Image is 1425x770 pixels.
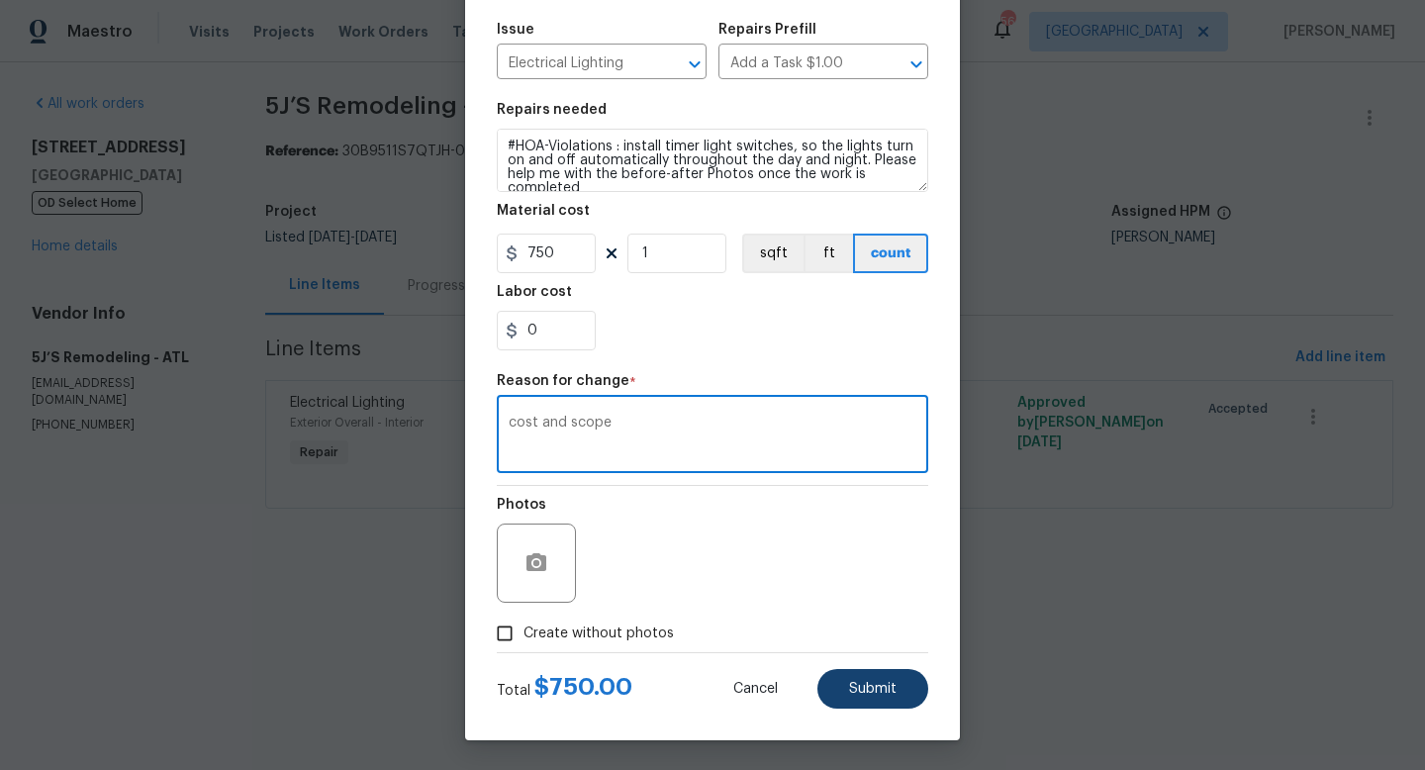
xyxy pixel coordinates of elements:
[497,103,607,117] h5: Repairs needed
[733,682,778,697] span: Cancel
[902,50,930,78] button: Open
[497,374,629,388] h5: Reason for change
[817,669,928,709] button: Submit
[497,677,632,701] div: Total
[534,675,632,699] span: $ 750.00
[681,50,709,78] button: Open
[497,129,928,192] textarea: #HOA-Violations : install timer light switches, so the lights turn on and off automatically throu...
[497,204,590,218] h5: Material cost
[497,23,534,37] h5: Issue
[509,416,916,457] textarea: cost and scope
[742,234,804,273] button: sqft
[804,234,853,273] button: ft
[702,669,809,709] button: Cancel
[849,682,897,697] span: Submit
[497,498,546,512] h5: Photos
[718,23,816,37] h5: Repairs Prefill
[853,234,928,273] button: count
[497,285,572,299] h5: Labor cost
[523,624,674,644] span: Create without photos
